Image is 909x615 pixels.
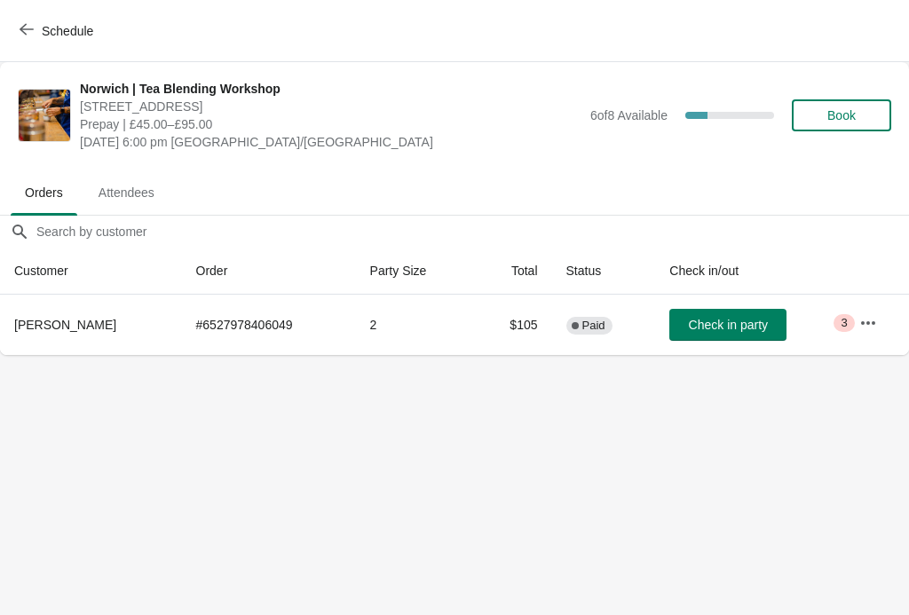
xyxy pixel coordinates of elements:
td: 2 [356,295,474,355]
th: Party Size [356,248,474,295]
span: Attendees [84,177,169,209]
span: Book [827,108,856,122]
td: $105 [474,295,552,355]
td: # 6527978406049 [182,295,356,355]
span: Orders [11,177,77,209]
span: [DATE] 6:00 pm [GEOGRAPHIC_DATA]/[GEOGRAPHIC_DATA] [80,133,581,151]
th: Order [182,248,356,295]
span: Prepay | £45.00–£95.00 [80,115,581,133]
th: Check in/out [655,248,844,295]
span: 6 of 8 Available [590,108,668,122]
span: [STREET_ADDRESS] [80,98,581,115]
button: Schedule [9,15,107,47]
span: Norwich | Tea Blending Workshop [80,80,581,98]
button: Check in party [669,309,786,341]
button: Book [792,99,891,131]
span: Paid [582,319,605,333]
span: Check in party [689,318,768,332]
th: Status [552,248,656,295]
span: [PERSON_NAME] [14,318,116,332]
th: Total [474,248,552,295]
span: 3 [841,316,847,330]
input: Search by customer [36,216,909,248]
span: Schedule [42,24,93,38]
img: Norwich | Tea Blending Workshop [19,90,70,141]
